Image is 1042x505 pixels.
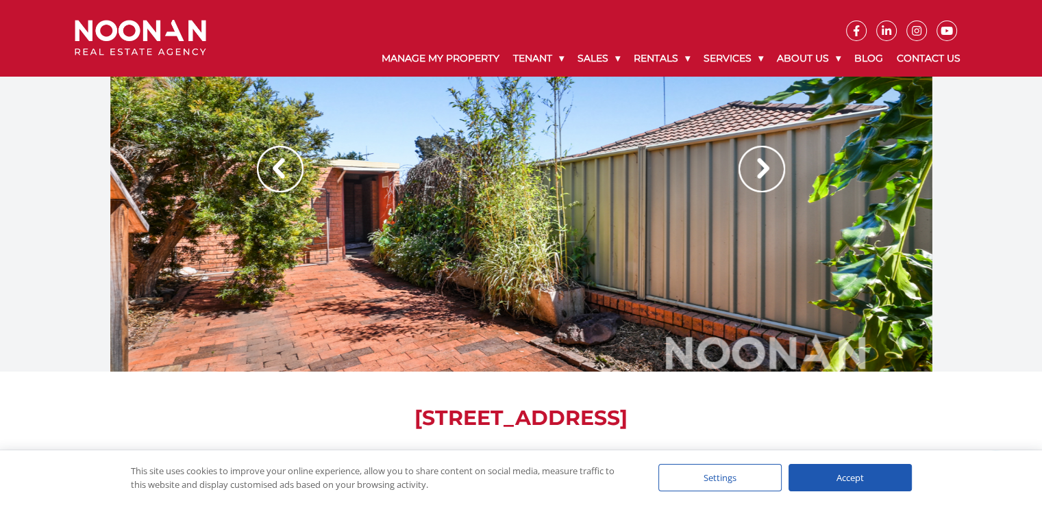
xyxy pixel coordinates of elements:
a: Sales [571,41,627,76]
div: Settings [658,464,782,491]
a: Services [697,41,770,76]
a: Contact Us [890,41,967,76]
a: Tenant [506,41,571,76]
h1: [STREET_ADDRESS] [110,406,932,430]
a: About Us [770,41,847,76]
a: Manage My Property [375,41,506,76]
a: Rentals [627,41,697,76]
div: Accept [789,464,912,491]
div: This site uses cookies to improve your online experience, allow you to share content on social me... [131,464,631,491]
img: Arrow slider [257,146,303,192]
img: Arrow slider [739,146,785,192]
img: Noonan Real Estate Agency [75,20,206,56]
a: Blog [847,41,890,76]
